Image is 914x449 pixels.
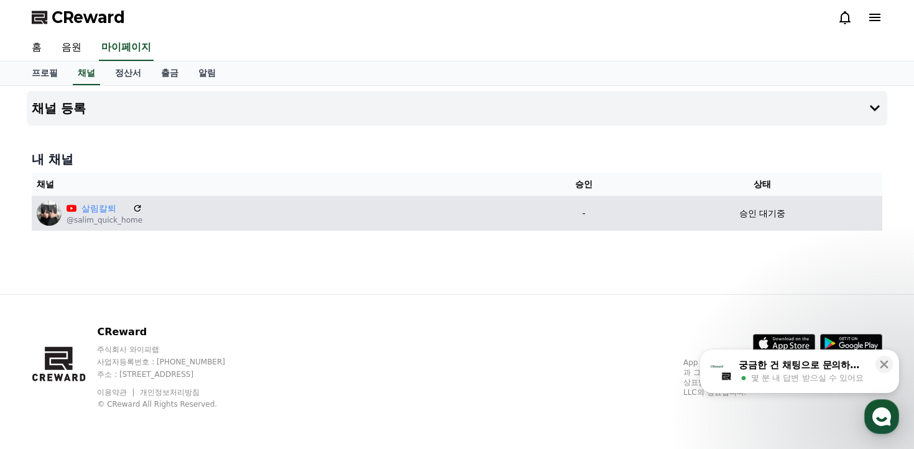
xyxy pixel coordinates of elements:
th: 채널 [32,173,525,196]
th: 상태 [642,173,882,196]
p: 사업자등록번호 : [PHONE_NUMBER] [97,357,249,367]
p: App Store, iCloud, iCloud Drive 및 iTunes Store는 미국과 그 밖의 나라 및 지역에서 등록된 Apple Inc.의 서비스 상표입니다. Goo... [683,358,882,397]
p: - [530,207,637,220]
span: 홈 [39,364,47,374]
p: 승인 대기중 [739,207,785,220]
a: 출금 [151,62,188,85]
a: 알림 [188,62,226,85]
a: 이용약관 [97,388,136,397]
p: 주식회사 와이피랩 [97,345,249,354]
a: 살림칼퇴 [81,202,127,215]
th: 승인 [525,173,642,196]
p: © CReward All Rights Reserved. [97,399,249,409]
span: CReward [52,7,125,27]
a: 채널 [73,62,100,85]
a: 프로필 [22,62,68,85]
span: 설정 [192,364,207,374]
span: 대화 [114,365,129,375]
p: 주소 : [STREET_ADDRESS] [97,369,249,379]
button: 채널 등록 [27,91,887,126]
a: 홈 [22,35,52,61]
a: 마이페이지 [99,35,154,61]
a: 개인정보처리방침 [140,388,200,397]
a: 음원 [52,35,91,61]
a: 대화 [82,346,160,377]
p: @salim_quick_home [67,215,142,225]
a: 홈 [4,346,82,377]
a: 설정 [160,346,239,377]
h4: 채널 등록 [32,101,86,115]
h4: 내 채널 [32,150,882,168]
img: 살림칼퇴 [37,201,62,226]
p: CReward [97,325,249,340]
a: CReward [32,7,125,27]
a: 정산서 [105,62,151,85]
